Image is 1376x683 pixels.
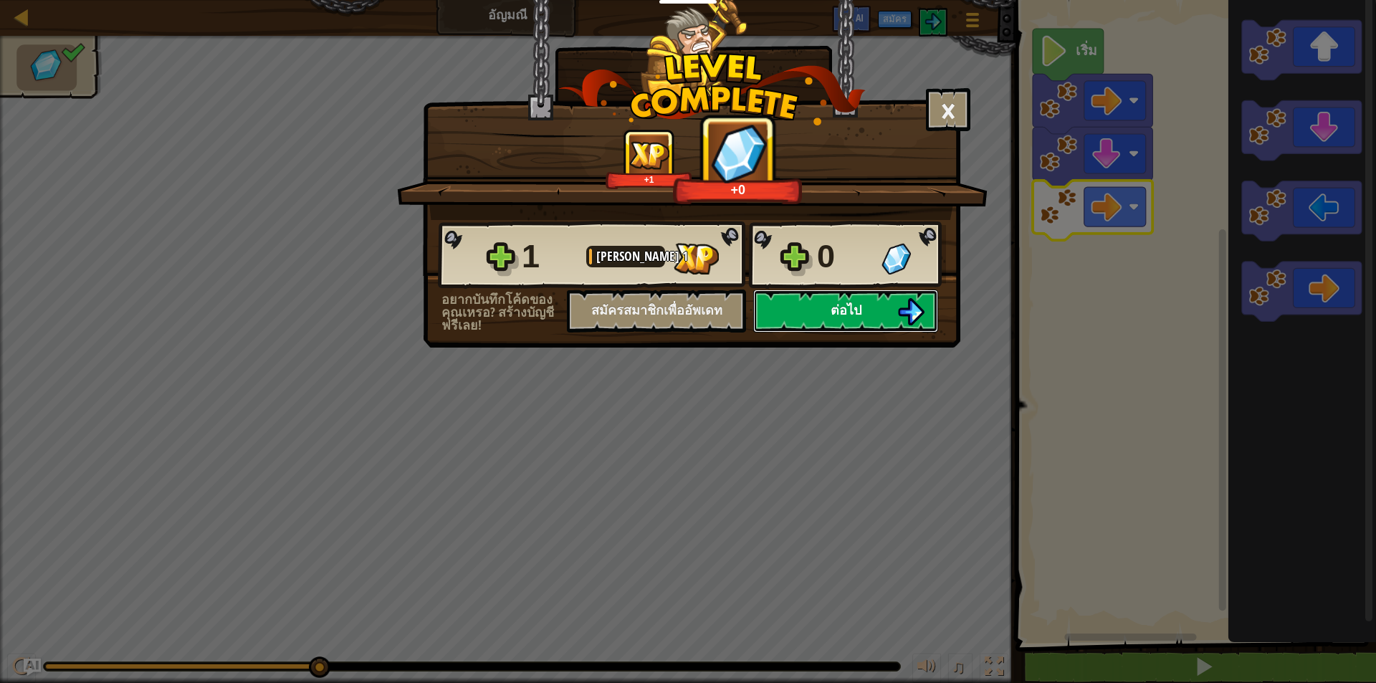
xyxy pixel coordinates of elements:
img: อัญมณีที่ได้มา [881,243,911,274]
div: อยากบันทึกโค้ดของคุณเหรอ? สร้างบัญชีฟรีเลย! [441,293,567,332]
img: XP ที่ได้รับ [674,243,719,274]
span: [PERSON_NAME] [596,247,682,265]
button: สมัครสมาชิกเพื่ออัพเดท [567,290,746,333]
img: อัญมณีที่ได้มา [711,123,766,183]
div: 1 [522,234,578,280]
img: ต่อไป [897,298,924,325]
img: XP ที่ได้รับ [629,141,669,169]
span: 1 [682,247,688,265]
button: × [926,88,970,131]
img: level_complete.png [558,53,866,125]
span: ต่อไป [831,301,861,319]
div: 0 [817,234,873,280]
div: +0 [677,181,799,198]
div: +1 [608,174,689,185]
button: ต่อไป [753,290,938,333]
